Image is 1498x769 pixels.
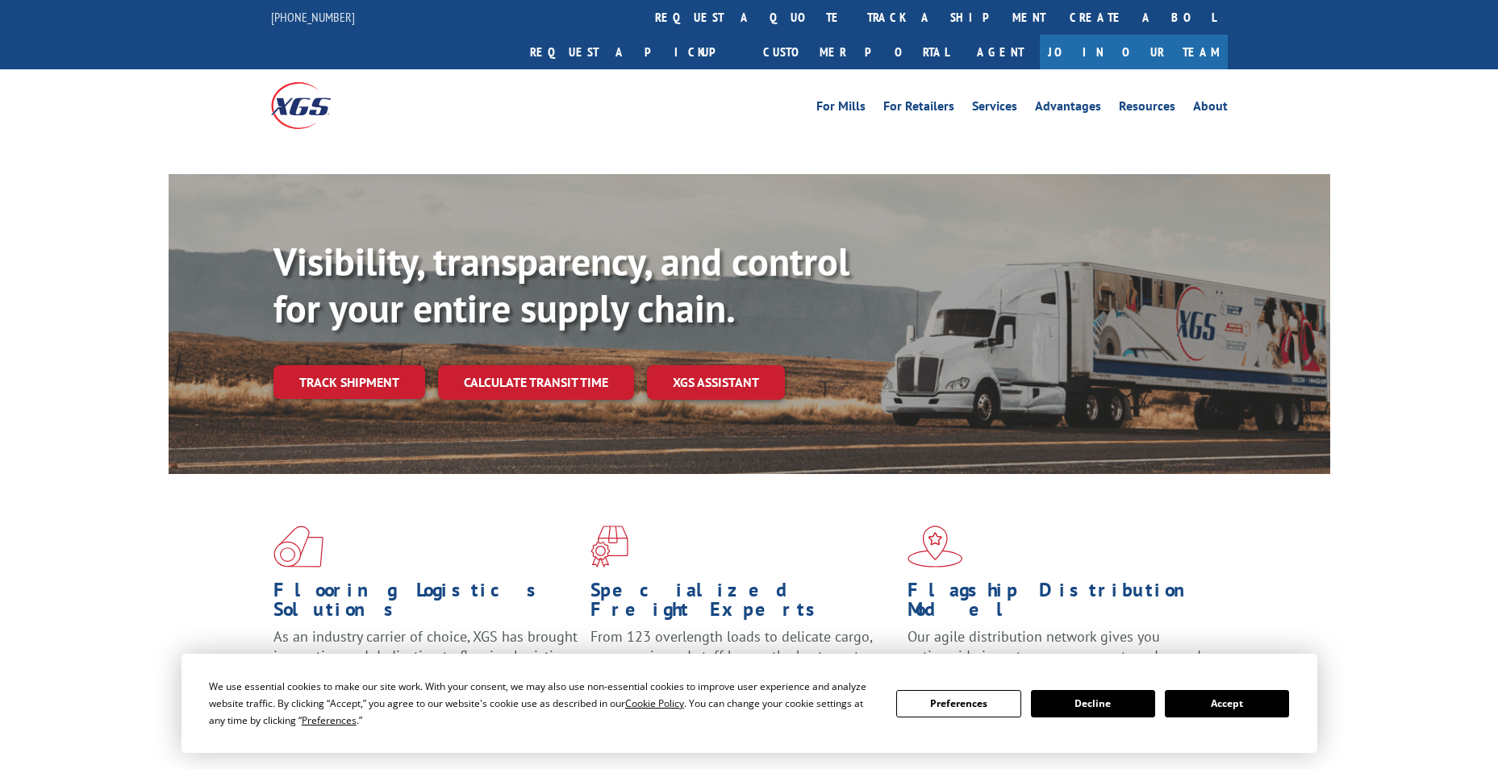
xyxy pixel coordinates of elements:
span: Preferences [302,713,357,727]
a: For Mills [816,100,866,118]
a: Agent [961,35,1040,69]
h1: Specialized Freight Experts [590,580,895,627]
img: xgs-icon-flagship-distribution-model-red [908,526,963,567]
span: Cookie Policy [625,696,684,710]
p: From 123 overlength loads to delicate cargo, our experienced staff knows the best way to move you... [590,627,895,699]
a: Track shipment [273,365,425,399]
h1: Flagship Distribution Model [908,580,1212,627]
button: Decline [1031,690,1155,717]
a: Join Our Team [1040,35,1228,69]
a: Customer Portal [751,35,961,69]
button: Accept [1165,690,1289,717]
a: Calculate transit time [438,365,634,400]
span: As an industry carrier of choice, XGS has brought innovation and dedication to flooring logistics... [273,627,578,684]
img: xgs-icon-focused-on-flooring-red [590,526,628,567]
div: Cookie Consent Prompt [182,654,1317,753]
a: Advantages [1035,100,1101,118]
div: We use essential cookies to make our site work. With your consent, we may also use non-essential ... [209,678,877,729]
h1: Flooring Logistics Solutions [273,580,578,627]
img: xgs-icon-total-supply-chain-intelligence-red [273,526,323,567]
a: For Retailers [883,100,954,118]
span: Our agile distribution network gives you nationwide inventory management on demand. [908,627,1204,665]
a: XGS ASSISTANT [647,365,785,400]
a: [PHONE_NUMBER] [271,9,355,25]
b: Visibility, transparency, and control for your entire supply chain. [273,236,849,333]
a: About [1193,100,1228,118]
a: Services [972,100,1017,118]
button: Preferences [896,690,1020,717]
a: Resources [1119,100,1175,118]
a: Request a pickup [518,35,751,69]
